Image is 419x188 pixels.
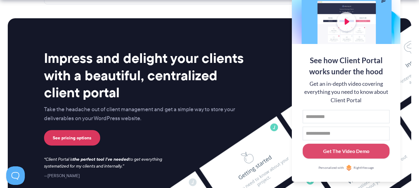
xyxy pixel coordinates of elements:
[44,50,248,101] h2: Impress and delight your clients with a beautiful, centralized client portal
[44,156,171,170] p: Client Portal is to get everything systematized for my clients and internally.
[73,156,129,163] strong: the perfect tool I've needed
[354,165,374,170] span: RightMessage
[303,165,390,171] a: Personalized withRightMessage
[303,55,390,77] div: See how Client Portal works under the hood
[44,130,100,146] a: See pricing options
[303,80,390,104] div: Get an in-depth video covering everything you need to know about Client Portal
[319,165,344,170] span: Personalized with
[44,173,80,179] cite: [PERSON_NAME]
[323,147,369,155] div: Get The Video Demo
[346,165,352,171] img: Personalized with RightMessage
[6,166,25,185] iframe: Toggle Customer Support
[303,144,390,159] button: Get The Video Demo
[44,105,248,124] p: Take the headache out of client management and get a simple way to store your deliverables on you...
